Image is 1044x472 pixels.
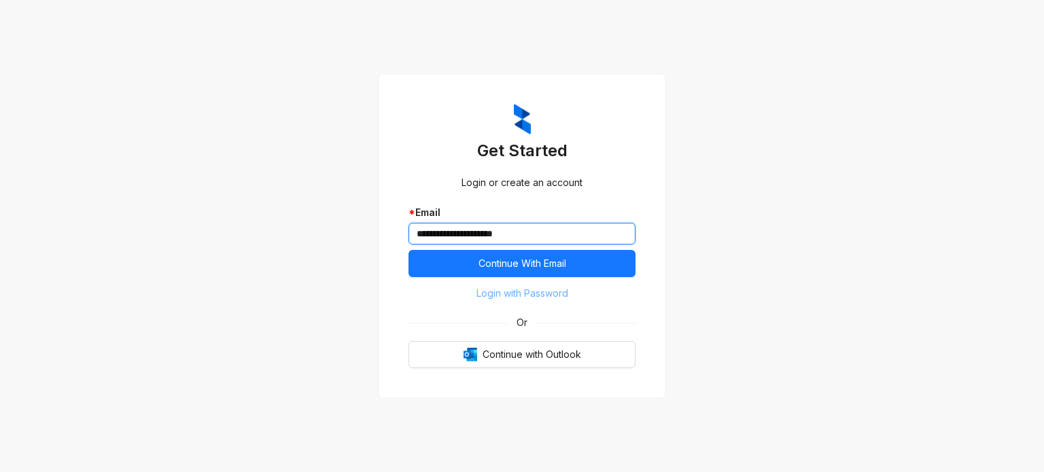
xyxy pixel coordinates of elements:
[408,140,636,162] h3: Get Started
[476,286,568,301] span: Login with Password
[408,283,636,304] button: Login with Password
[408,175,636,190] div: Login or create an account
[514,104,531,135] img: ZumaIcon
[408,205,636,220] div: Email
[408,250,636,277] button: Continue With Email
[464,348,477,361] img: Outlook
[507,315,537,330] span: Or
[483,347,581,362] span: Continue with Outlook
[408,341,636,368] button: OutlookContinue with Outlook
[478,256,566,271] span: Continue With Email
